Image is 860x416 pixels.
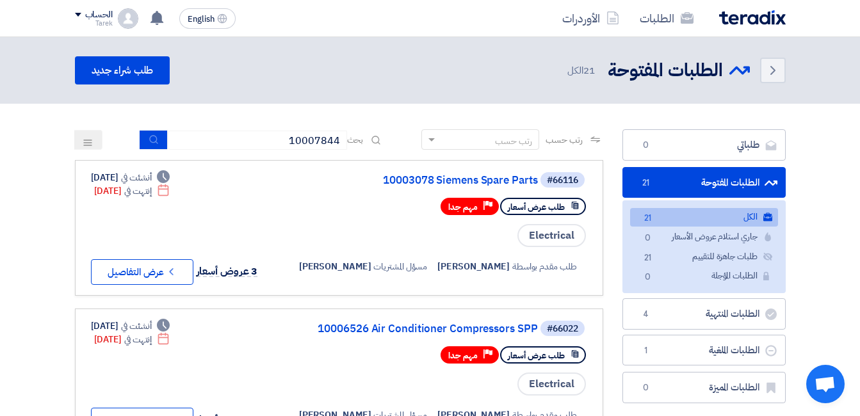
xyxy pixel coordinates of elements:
[85,10,113,20] div: الحساب
[638,308,654,321] span: 4
[448,349,478,362] span: مهم جدا
[124,184,152,198] span: إنتهت في
[806,365,845,403] div: Open chat
[437,260,510,273] span: [PERSON_NAME]
[622,167,786,198] a: الطلبات المفتوحة21
[188,15,215,24] span: English
[124,333,152,346] span: إنتهت في
[622,372,786,403] a: الطلبات المميزة0
[94,333,170,346] div: [DATE]
[640,212,656,225] span: 21
[94,184,170,198] div: [DATE]
[567,63,597,78] span: الكل
[583,63,595,77] span: 21
[121,319,152,333] span: أنشئت في
[118,8,138,29] img: profile_test.png
[630,248,778,266] a: طلبات جاهزة للتقييم
[517,224,586,247] span: Electrical
[299,260,371,273] span: [PERSON_NAME]
[168,131,347,150] input: ابحث بعنوان أو رقم الطلب
[75,20,113,27] div: Tarek
[179,8,236,29] button: English
[640,252,656,265] span: 21
[75,56,170,84] a: طلب شراء جديد
[622,298,786,330] a: الطلبات المنتهية4
[638,381,654,394] span: 0
[640,271,656,284] span: 0
[508,201,565,213] span: طلب عرض أسعار
[517,372,586,396] span: Electrical
[91,319,170,333] div: [DATE]
[622,129,786,161] a: طلباتي0
[448,201,478,213] span: مهم جدا
[512,260,577,273] span: طلب مقدم بواسطة
[197,264,258,279] span: 3 عروض أسعار
[630,267,778,285] a: الطلبات المؤجلة
[629,3,704,33] a: الطلبات
[622,335,786,366] a: الطلبات الملغية1
[638,344,654,357] span: 1
[546,133,582,147] span: رتب حسب
[91,259,193,285] button: عرض التفاصيل
[552,3,629,33] a: الأوردرات
[608,58,723,83] h2: الطلبات المفتوحة
[638,177,654,189] span: 21
[630,228,778,246] a: جاري استلام عروض الأسعار
[719,10,786,25] img: Teradix logo
[508,349,565,362] span: طلب عرض أسعار
[347,133,364,147] span: بحث
[495,134,532,148] div: رتب حسب
[640,232,656,245] span: 0
[630,208,778,227] a: الكل
[91,171,170,184] div: [DATE]
[547,176,578,185] div: #66116
[282,323,538,335] a: 10006526 Air Conditioner Compressors SPP
[638,139,654,152] span: 0
[121,171,152,184] span: أنشئت في
[373,260,427,273] span: مسؤل المشتريات
[282,175,538,186] a: 10003078 Siemens Spare Parts
[547,324,578,333] div: #66022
